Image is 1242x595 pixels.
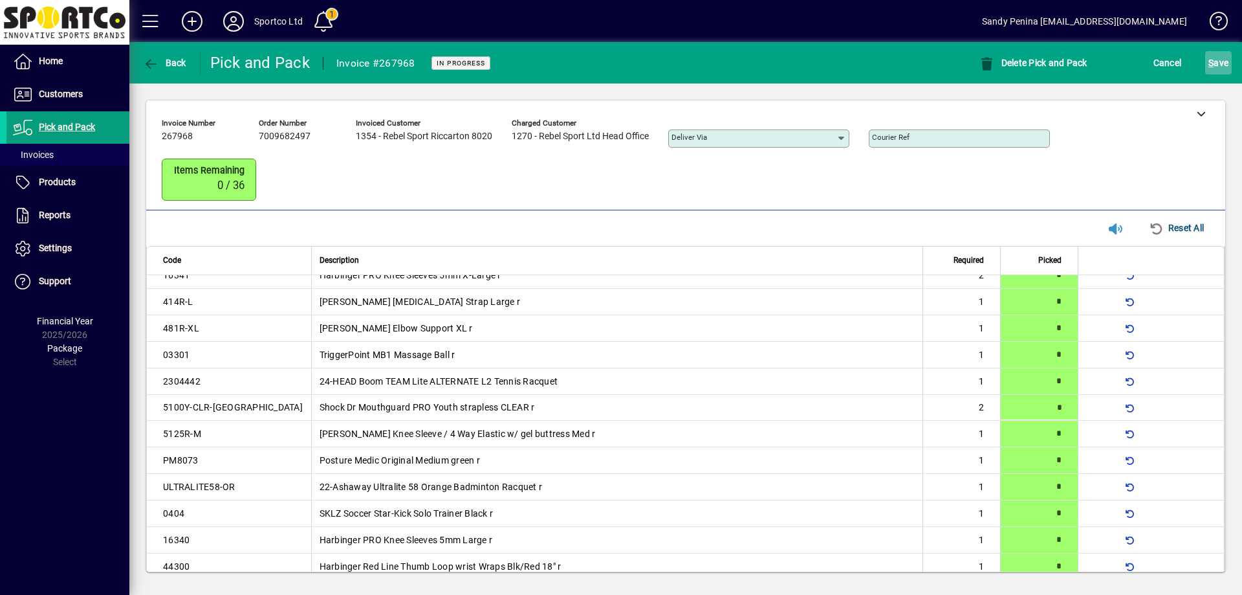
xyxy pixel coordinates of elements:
[320,253,359,267] span: Description
[162,131,193,142] span: 267968
[336,53,415,74] div: Invoice #267968
[311,315,923,342] td: [PERSON_NAME] Elbow Support XL r
[147,500,311,527] td: 0404
[979,58,1087,68] span: Delete Pick and Pack
[213,10,254,33] button: Profile
[6,166,129,199] a: Products
[311,421,923,447] td: [PERSON_NAME] Knee Sleeve / 4 Way Elastic w/ gel buttress Med r
[217,179,245,192] span: 0 / 36
[147,474,311,500] td: ULTRALITE58-OR
[39,122,95,132] span: Pick and Pack
[167,165,245,175] span: Items remaining
[953,253,984,267] span: Required
[147,289,311,315] td: 414R-L
[922,368,1000,395] td: 1
[512,131,649,142] span: 1270 - Rebel Sport Ltd Head Office
[975,51,1091,74] button: Delete Pick and Pack
[1150,51,1185,74] button: Cancel
[47,343,82,354] span: Package
[129,51,201,74] app-page-header-button: Back
[6,199,129,232] a: Reports
[1149,218,1204,238] span: Reset All
[39,276,71,286] span: Support
[1208,58,1214,68] span: S
[143,58,186,68] span: Back
[6,45,129,78] a: Home
[922,421,1000,447] td: 1
[922,315,1000,342] td: 1
[147,447,311,474] td: PM8073
[311,368,923,395] td: 24-HEAD Boom TEAM Lite ALTERNATE L2 Tennis Racquet
[982,11,1187,32] div: Sandy Penina [EMAIL_ADDRESS][DOMAIN_NAME]
[1153,52,1182,73] span: Cancel
[1208,52,1228,73] span: ave
[311,554,923,580] td: Harbinger Red Line Thumb Loop wrist Wraps Blk/Red 18" r
[311,447,923,474] td: Posture Medic Original Medium green r
[922,500,1000,527] td: 1
[356,131,492,142] span: 1354 - Rebel Sport Riccarton 8020
[922,262,1000,289] td: 2
[6,144,129,166] a: Invoices
[1200,3,1226,45] a: Knowledge Base
[147,368,311,395] td: 2304442
[37,316,93,326] span: Financial Year
[311,395,923,421] td: Shock Dr Mouthguard PRO Youth strapless CLEAR r
[1205,51,1232,74] button: Save
[311,500,923,527] td: SKLZ Soccer Star-Kick Solo Trainer Black r
[872,133,910,142] mat-label: Courier Ref
[922,474,1000,500] td: 1
[311,262,923,289] td: Harbinger PRO Knee Sleeves 5mm X-Large r
[39,56,63,66] span: Home
[163,253,181,267] span: Code
[39,243,72,253] span: Settings
[147,262,311,289] td: 16341
[6,265,129,298] a: Support
[311,289,923,315] td: [PERSON_NAME] [MEDICAL_DATA] Strap Large r
[922,395,1000,421] td: 2
[311,474,923,500] td: 22-Ashaway Ultralite 58 Orange Badminton Racquet r
[922,289,1000,315] td: 1
[1144,216,1209,240] button: Reset All
[39,177,76,187] span: Products
[311,527,923,554] td: Harbinger PRO Knee Sleeves 5mm Large r
[147,527,311,554] td: 16340
[39,89,83,99] span: Customers
[922,554,1000,580] td: 1
[6,232,129,265] a: Settings
[147,554,311,580] td: 44300
[6,78,129,111] a: Customers
[671,133,707,142] mat-label: Deliver via
[254,11,303,32] div: Sportco Ltd
[39,210,71,220] span: Reports
[1038,253,1062,267] span: Picked
[147,342,311,368] td: 03301
[13,150,54,160] span: Invoices
[147,395,311,421] td: 5100Y-CLR-[GEOGRAPHIC_DATA]
[259,131,310,142] span: 7009682497
[311,342,923,368] td: TriggerPoint MB1 Massage Ball r
[147,315,311,342] td: 481R-XL
[171,10,213,33] button: Add
[922,342,1000,368] td: 1
[140,51,190,74] button: Back
[147,421,311,447] td: 5125R-M
[922,447,1000,474] td: 1
[437,59,485,67] span: In Progress
[922,527,1000,554] td: 1
[210,52,310,73] div: Pick and Pack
